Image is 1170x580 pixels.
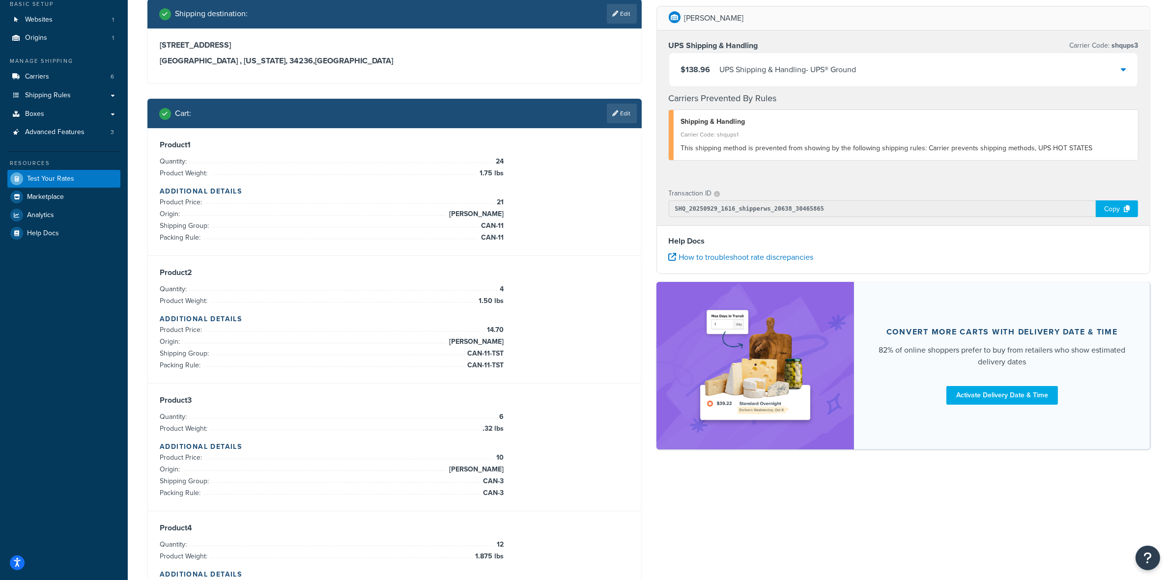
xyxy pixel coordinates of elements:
h4: Help Docs [669,235,1139,247]
span: Help Docs [27,229,59,238]
div: 82% of online shoppers prefer to buy from retailers who show estimated delivery dates [878,344,1127,368]
span: Origin: [160,209,182,219]
span: Quantity: [160,412,189,422]
div: Manage Shipping [7,57,120,65]
a: How to troubleshoot rate discrepancies [669,251,814,263]
p: Carrier Code: [1069,39,1138,53]
li: Websites [7,11,120,29]
h2: Cart : [175,109,191,118]
h3: Product 1 [160,140,629,150]
span: Packing Rule: [160,488,203,498]
a: Carriers6 [7,68,120,86]
span: 1.50 lbs [476,295,504,307]
p: [PERSON_NAME] [685,11,744,25]
span: Origin: [160,464,182,474]
span: Carriers [25,73,49,81]
a: Marketplace [7,188,120,206]
span: Boxes [25,110,44,118]
span: Quantity: [160,156,189,166]
h3: Product 4 [160,523,629,533]
span: Marketplace [27,193,64,201]
span: 1 [112,16,114,24]
span: Advanced Features [25,128,85,137]
h4: Carriers Prevented By Rules [669,92,1139,105]
a: Edit [607,104,637,123]
a: Edit [607,4,637,24]
span: 14.70 [485,324,504,336]
span: Shipping Group: [160,221,211,231]
span: $138.96 [681,64,711,75]
span: Quantity: [160,284,189,294]
span: 24 [493,156,504,167]
div: Carrier Code: shqups1 [681,128,1131,141]
span: CAN-11 [479,232,504,244]
a: Origins1 [7,29,120,47]
span: 6 [111,73,114,81]
span: 12 [494,539,504,551]
h3: Product 3 [160,395,629,405]
h3: Product 2 [160,268,629,277]
h4: Additional Details [160,186,629,196]
p: Transaction ID [669,187,712,200]
h2: Shipping destination : [175,9,248,18]
span: 1 [112,34,114,42]
span: Product Price: [160,325,204,335]
span: [PERSON_NAME] [447,464,504,475]
div: Copy [1096,200,1138,217]
span: CAN-11-TST [465,359,504,371]
li: Carriers [7,68,120,86]
div: Convert more carts with delivery date & time [886,327,1118,337]
span: CAN-11-TST [465,348,504,359]
span: Origins [25,34,47,42]
span: Quantity: [160,539,189,550]
li: Origins [7,29,120,47]
a: Shipping Rules [7,86,120,105]
a: Activate Delivery Date & Time [946,386,1058,405]
h3: [STREET_ADDRESS] [160,40,629,50]
h4: Additional Details [160,569,629,580]
span: Shipping Group: [160,348,211,359]
span: CAN-3 [481,487,504,499]
span: [PERSON_NAME] [447,208,504,220]
span: 3 [111,128,114,137]
h4: Additional Details [160,442,629,452]
div: UPS Shipping & Handling - UPS® Ground [720,63,856,77]
span: Analytics [27,211,54,220]
span: Packing Rule: [160,232,203,243]
span: 4 [497,283,504,295]
a: Advanced Features3 [7,123,120,141]
span: Product Weight: [160,551,210,561]
span: 10 [494,452,504,464]
span: 1.875 lbs [473,551,504,562]
span: Shipping Group: [160,476,211,486]
span: Shipping Rules [25,91,71,100]
span: Packing Rule: [160,360,203,370]
a: Test Your Rates [7,170,120,188]
li: Advanced Features [7,123,120,141]
span: Product Price: [160,452,204,463]
a: Boxes [7,105,120,123]
h3: UPS Shipping & Handling [669,41,758,51]
span: Product Weight: [160,168,210,178]
span: shqups3 [1110,40,1138,51]
span: CAN-3 [481,475,504,487]
div: Resources [7,159,120,167]
span: Product Weight: [160,296,210,306]
span: Product Weight: [160,423,210,434]
span: Test Your Rates [27,175,74,183]
span: 21 [494,196,504,208]
a: Websites1 [7,11,120,29]
span: Websites [25,16,53,24]
div: Shipping & Handling [681,115,1131,129]
button: Open Resource Center [1136,546,1160,570]
h3: [GEOGRAPHIC_DATA] , [US_STATE], 34236 , [GEOGRAPHIC_DATA] [160,56,629,66]
li: Help Docs [7,224,120,242]
span: .32 lbs [480,423,504,435]
span: [PERSON_NAME] [447,336,504,348]
a: Analytics [7,206,120,224]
